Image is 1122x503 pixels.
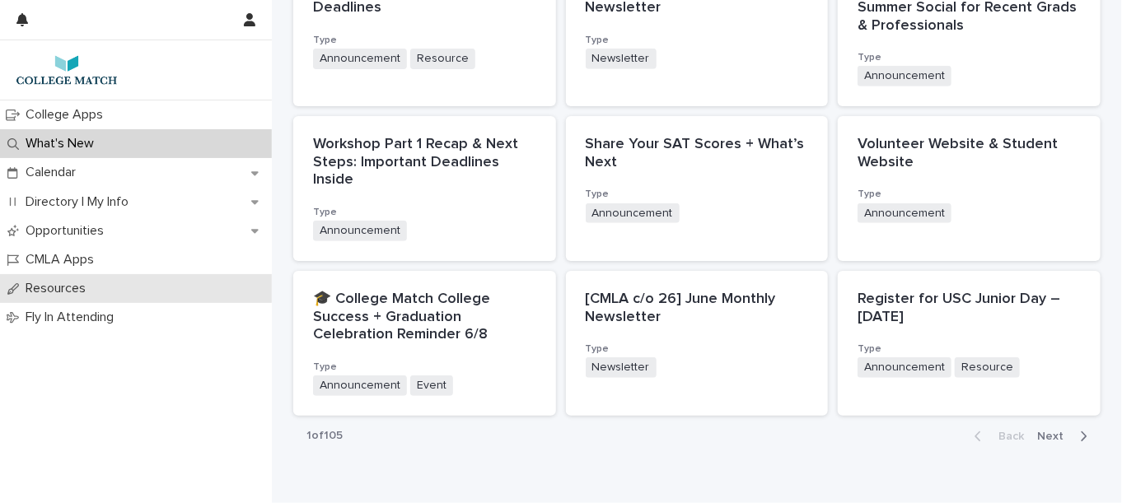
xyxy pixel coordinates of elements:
[586,291,809,326] p: [CMLA c/o 26] June Monthly Newsletter
[19,136,107,151] p: What's New
[566,271,829,416] a: [CMLA c/o 26] June Monthly NewsletterTypeNewsletter
[586,342,809,356] h3: Type
[19,281,99,296] p: Resources
[313,34,536,47] h3: Type
[410,49,475,69] span: Resource
[858,66,951,86] span: Announcement
[293,271,556,416] a: 🎓 College Match College Success + Graduation Celebration Reminder 6/8TypeAnnouncementEvent
[989,431,1024,442] span: Back
[566,116,829,261] a: Share Your SAT Scores + What’s NextTypeAnnouncement
[858,51,1081,64] h3: Type
[838,271,1101,416] a: Register for USC Junior Day – [DATE]TypeAnnouncementResource
[858,203,951,224] span: Announcement
[313,206,536,219] h3: Type
[293,416,356,456] p: 1 of 105
[293,116,556,261] a: Workshop Part 1 Recap & Next Steps: Important Deadlines InsideTypeAnnouncement
[313,221,407,241] span: Announcement
[858,291,1081,326] p: Register for USC Junior Day – [DATE]
[19,252,107,268] p: CMLA Apps
[19,107,116,123] p: College Apps
[586,49,657,69] span: Newsletter
[313,136,536,189] p: Workshop Part 1 Recap & Next Steps: Important Deadlines Inside
[19,165,89,180] p: Calendar
[19,194,142,210] p: Directory | My Info
[410,375,453,396] span: Event
[586,136,809,171] p: Share Your SAT Scores + What’s Next
[313,291,536,344] p: 🎓 College Match College Success + Graduation Celebration Reminder 6/8
[19,310,127,325] p: Fly In Attending
[1031,429,1101,444] button: Next
[19,223,117,239] p: Opportunities
[1037,431,1073,442] span: Next
[313,361,536,374] h3: Type
[858,136,1081,171] p: Volunteer Website & Student Website
[586,357,657,378] span: Newsletter
[13,54,120,86] img: 7lzNxMuQ9KqU1pwTAr0j
[586,203,680,224] span: Announcement
[858,357,951,378] span: Announcement
[858,188,1081,201] h3: Type
[858,342,1081,356] h3: Type
[838,116,1101,261] a: Volunteer Website & Student WebsiteTypeAnnouncement
[586,34,809,47] h3: Type
[313,375,407,396] span: Announcement
[961,429,1031,444] button: Back
[955,357,1020,378] span: Resource
[313,49,407,69] span: Announcement
[586,188,809,201] h3: Type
